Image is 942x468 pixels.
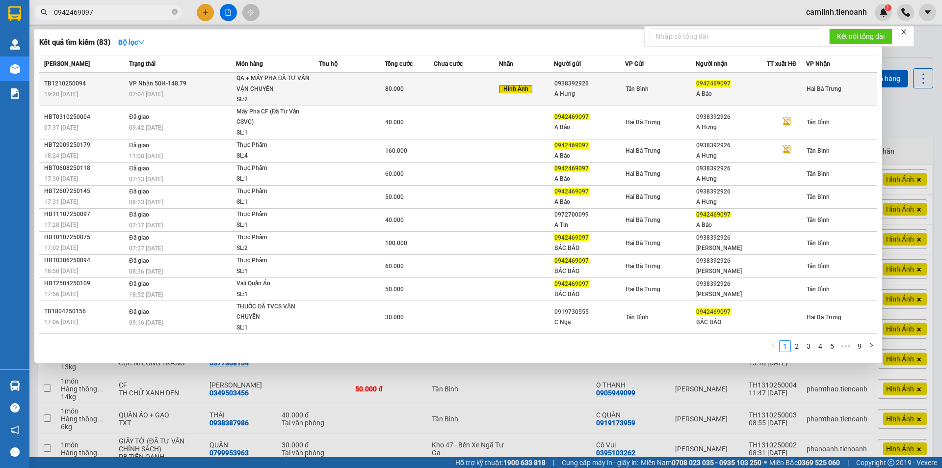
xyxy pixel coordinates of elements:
[854,340,865,352] li: 9
[172,9,178,15] span: close-circle
[129,211,149,218] span: Đã giao
[385,263,404,270] span: 60.000
[129,291,163,298] span: 18:52 [DATE]
[803,341,814,352] a: 3
[554,197,625,207] div: A Bảo
[626,85,649,92] span: Tân Bình
[837,31,885,42] span: Kết nối tổng đài
[44,198,78,205] span: 17:31 [DATE]
[554,210,625,220] div: 0972700099
[44,291,78,298] span: 17:56 [DATE]
[865,340,877,352] button: right
[385,85,404,92] span: 80.000
[696,174,766,184] div: A Hưng
[779,340,791,352] li: 1
[129,165,149,172] span: Đã giao
[385,193,404,200] span: 50.000
[696,80,731,87] span: 0942469097
[806,60,830,67] span: VP Nhận
[10,88,20,99] img: solution-icon
[554,60,581,67] span: Người gửi
[41,9,48,16] span: search
[838,340,854,352] li: Next 5 Pages
[44,245,78,251] span: 17:02 [DATE]
[826,340,838,352] li: 5
[385,217,404,223] span: 40.000
[554,174,625,184] div: A Bảo
[807,147,830,154] span: Tân Bình
[236,73,310,94] div: QA + MÁY PHA ĐÃ TƯ VẤN VẬN CHUYỂN
[696,187,766,197] div: 0938392926
[236,323,310,333] div: SL: 1
[554,188,589,195] span: 0942469097
[44,79,126,89] div: TB1210250094
[696,243,766,253] div: [PERSON_NAME]
[554,89,625,99] div: A Hưng
[770,342,776,348] span: left
[385,286,404,293] span: 50.000
[807,217,830,223] span: Tân Bình
[44,91,78,98] span: 19:20 [DATE]
[626,170,660,177] span: Hai Bà Trưng
[129,245,163,252] span: 07:27 [DATE]
[554,257,589,264] span: 0942469097
[767,340,779,352] button: left
[236,140,310,151] div: Thực Phẩm
[499,60,513,67] span: Nhãn
[626,263,660,270] span: Hai Bà Trưng
[385,119,404,126] span: 40.000
[236,128,310,138] div: SL: 1
[807,240,830,247] span: Tân Bình
[10,447,20,457] span: message
[900,28,907,35] span: close
[815,341,826,352] a: 4
[554,220,625,230] div: A Tin
[385,170,404,177] span: 60.000
[868,342,874,348] span: right
[385,60,413,67] span: Tổng cước
[236,243,310,254] div: SL: 2
[696,317,766,328] div: BÁC BẢO
[236,278,310,289] div: Vali Quần Áo
[44,163,126,173] div: HBT0608250118
[554,280,589,287] span: 0942469097
[554,266,625,276] div: BÁC BẢO
[44,221,78,228] span: 17:28 [DATE]
[767,60,797,67] span: TT xuất HĐ
[236,107,310,128] div: Máy Pha CF (Đã Tư Vấn CSVC)
[696,266,766,276] div: [PERSON_NAME]
[807,85,841,92] span: Hai Bà Trưng
[10,39,20,50] img: warehouse-icon
[129,319,163,326] span: 09:16 [DATE]
[129,268,163,275] span: 08:36 [DATE]
[696,289,766,300] div: [PERSON_NAME]
[814,340,826,352] li: 4
[827,341,837,352] a: 5
[236,220,310,231] div: SL: 1
[236,174,310,185] div: SL: 1
[138,39,145,46] span: down
[44,268,78,275] span: 18:50 [DATE]
[696,164,766,174] div: 0938392926
[129,222,163,229] span: 07:17 [DATE]
[626,193,660,200] span: Hai Bà Trưng
[385,314,404,321] span: 30.000
[554,142,589,149] span: 0942469097
[554,307,625,317] div: 0919730555
[554,113,589,120] span: 0942469097
[44,152,78,159] span: 18:24 [DATE]
[554,289,625,300] div: BÁC BẢO
[129,60,156,67] span: Trạng thái
[236,302,310,323] div: THUỐC ĐÃ TVCS VẬN CHUYỂN
[807,119,830,126] span: Tân Bình
[554,317,625,328] div: C Nga
[385,147,407,154] span: 160.000
[807,193,830,200] span: Tân Bình
[650,28,821,44] input: Nhập số tổng đài
[236,232,310,243] div: Thực Phẩm
[696,211,731,218] span: 0942469097
[44,60,90,67] span: [PERSON_NAME]
[236,151,310,162] div: SL: 4
[44,319,78,326] span: 17:06 [DATE]
[129,308,149,315] span: Đã giao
